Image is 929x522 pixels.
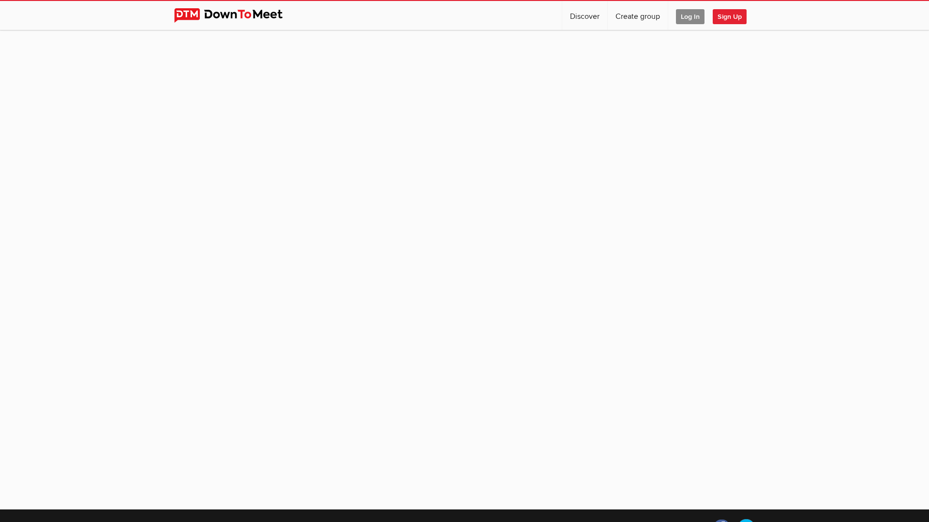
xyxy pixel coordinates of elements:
[562,1,607,30] a: Discover
[668,1,712,30] a: Log In
[713,1,754,30] a: Sign Up
[676,9,704,24] span: Log In
[608,1,668,30] a: Create group
[174,8,298,23] img: DownToMeet
[713,9,747,24] span: Sign Up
